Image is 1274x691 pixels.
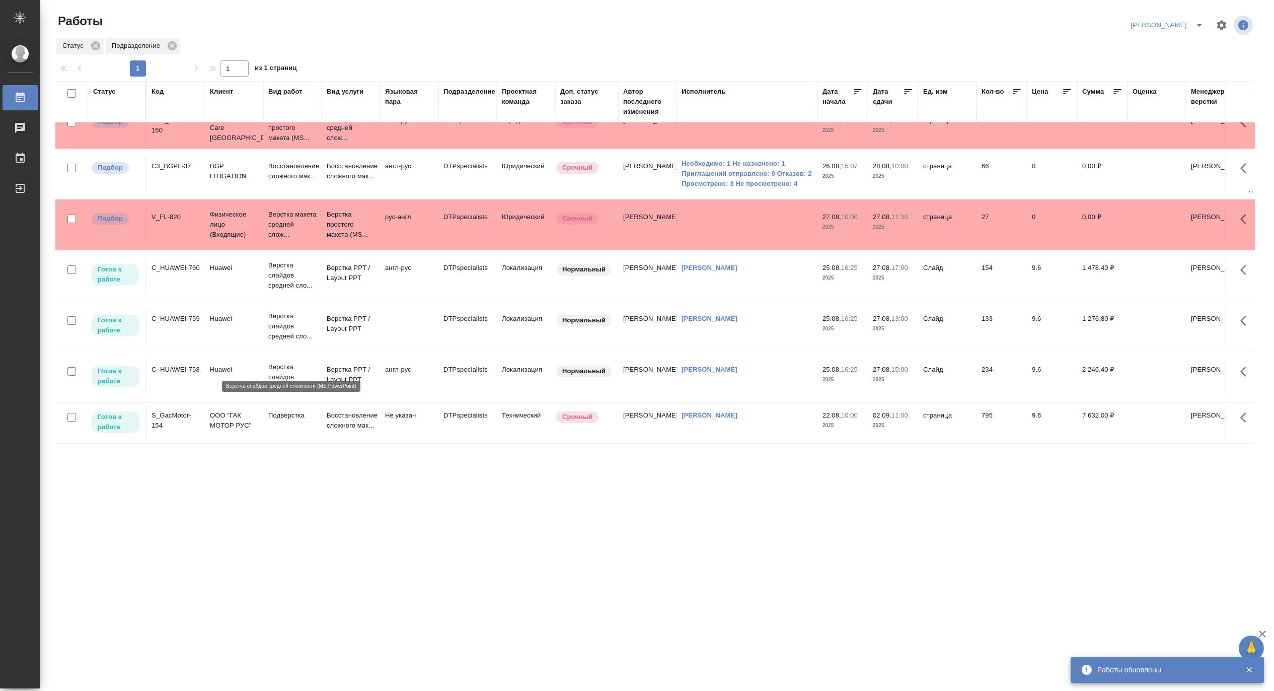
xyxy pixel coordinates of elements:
p: Срочный [562,163,592,173]
div: Код [152,87,164,97]
p: Huawei [210,365,258,375]
span: 🙏 [1243,638,1260,659]
td: англ-рус [380,110,438,146]
button: Здесь прячутся важные кнопки [1234,156,1258,180]
div: Кол-во [982,87,1004,97]
td: англ-рус [380,258,438,293]
div: split button [1128,17,1210,33]
p: Верстка макета средней слож... [268,210,317,240]
p: 15:00 [891,366,908,373]
td: Юридический [497,110,555,146]
span: Работы [55,13,103,29]
td: Слайд [918,360,977,395]
td: 0 [1027,156,1077,191]
p: Henkel Beauty Care [GEOGRAPHIC_DATA] [210,113,258,143]
td: DTPspecialists [438,405,497,441]
p: 27.08, [873,366,891,373]
div: C_HUAWEI-758 [152,365,200,375]
td: 9.6 [1027,258,1077,293]
div: Подразделение [106,38,180,54]
td: 2 246,40 ₽ [1077,360,1128,395]
div: Сумма [1082,87,1104,97]
p: 10:00 [841,213,858,221]
td: англ-рус [380,156,438,191]
p: 26.08, [822,162,841,170]
div: Исполнитель может приступить к работе [91,263,140,287]
td: Юридический [497,207,555,242]
p: Верстка PPT / Layout PPT [327,365,375,385]
td: 795 [977,405,1027,441]
a: [PERSON_NAME] [682,366,737,373]
p: 27.08, [873,264,891,271]
p: 2025 [873,421,913,431]
td: Локализация [497,360,555,395]
p: 27.08, [873,315,891,322]
p: 2025 [822,222,863,232]
td: 7 632,00 ₽ [1077,405,1128,441]
p: [PERSON_NAME] [1191,314,1239,324]
td: рус-англ [380,207,438,242]
p: Физическое лицо (Входящие) [210,210,258,240]
td: Технический [497,405,555,441]
div: Менеджеры верстки [1191,87,1239,107]
p: Готов к работе [98,264,133,285]
td: [PERSON_NAME] [618,156,677,191]
div: Подразделение [443,87,495,97]
td: DTPspecialists [438,258,497,293]
span: из 1 страниц [255,62,297,77]
button: Здесь прячутся важные кнопки [1234,360,1258,384]
div: C_HUAWEI-759 [152,314,200,324]
td: [PERSON_NAME] [618,258,677,293]
p: 2025 [822,324,863,334]
td: 133 [977,309,1027,344]
td: 66 [977,156,1027,191]
div: Ед. изм [923,87,948,97]
p: 2025 [873,375,913,385]
p: 2025 [873,125,913,135]
p: Подразделение [112,41,164,51]
div: Вид работ [268,87,303,97]
p: 2025 [822,125,863,135]
p: Huawei [210,263,258,273]
td: Локализация [497,309,555,344]
p: 2025 [873,171,913,181]
div: Работы обновлены [1097,665,1230,675]
td: [PERSON_NAME] [618,360,677,395]
p: Срочный [562,214,592,224]
td: DTPspecialists [438,207,497,242]
p: 15:07 [841,162,858,170]
p: 2025 [873,222,913,232]
div: S_GacMotor-154 [152,410,200,431]
div: Оценка [1133,87,1157,97]
p: ООО "ГАК МОТОР РУС" [210,410,258,431]
p: 16:25 [841,366,858,373]
td: 0,00 ₽ [1077,156,1128,191]
div: Языковая пара [385,87,433,107]
p: 2025 [822,375,863,385]
p: 2025 [822,421,863,431]
p: 2025 [822,273,863,283]
p: Готов к работе [98,315,133,335]
div: Клиент [210,87,233,97]
td: [PERSON_NAME] [618,207,677,242]
p: Срочный [562,412,592,422]
div: Исполнитель может приступить к работе [91,410,140,434]
p: Готов к работе [98,412,133,432]
td: [PERSON_NAME] [618,110,677,146]
td: [PERSON_NAME] [618,309,677,344]
p: 22.08, [822,411,841,419]
td: Слайд [918,258,977,293]
p: Подверстка [268,410,317,421]
div: Проектная команда [502,87,550,107]
div: Исполнитель [682,87,726,97]
p: 28.08, [873,162,891,170]
p: 2025 [873,324,913,334]
td: 27 [977,207,1027,242]
div: V_FL-820 [152,212,200,222]
p: Верстка PPT / Layout PPT [327,314,375,334]
p: Восстановление сложного мак... [327,161,375,181]
p: 17:00 [891,264,908,271]
div: Статус [56,38,104,54]
p: 10:00 [891,162,908,170]
p: 11:00 [891,411,908,419]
